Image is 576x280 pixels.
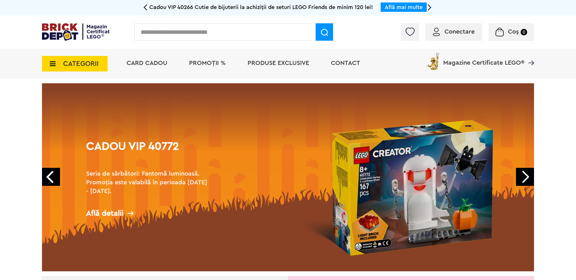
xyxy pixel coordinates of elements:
a: PROMOȚII % [189,60,226,66]
a: Card Cadou [127,60,167,66]
a: Magazine Certificate LEGO® [524,52,534,58]
span: Coș [508,29,519,35]
a: Produse exclusive [248,60,309,66]
span: Conectare [444,29,475,35]
a: Contact [331,60,360,66]
span: CATEGORII [63,60,99,67]
a: Prev [42,168,60,186]
a: Next [516,168,534,186]
small: 0 [521,29,527,35]
span: Cadou VIP 40266 Cutie de bijuterii la achiziții de seturi LEGO Friends de minim 120 lei! [149,4,373,10]
div: Află detalii [86,209,211,217]
h2: Seria de sărbători: Fantomă luminoasă. Promoția este valabilă în perioada [DATE] - [DATE]. [86,169,211,195]
a: Conectare [433,29,475,35]
h1: Cadou VIP 40772 [86,141,211,163]
span: Magazine Certificate LEGO® [443,52,524,66]
a: Cadou VIP 40772Seria de sărbători: Fantomă luminoasă. Promoția este valabilă în perioada [DATE] -... [42,83,534,271]
a: Află mai multe [385,4,423,10]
